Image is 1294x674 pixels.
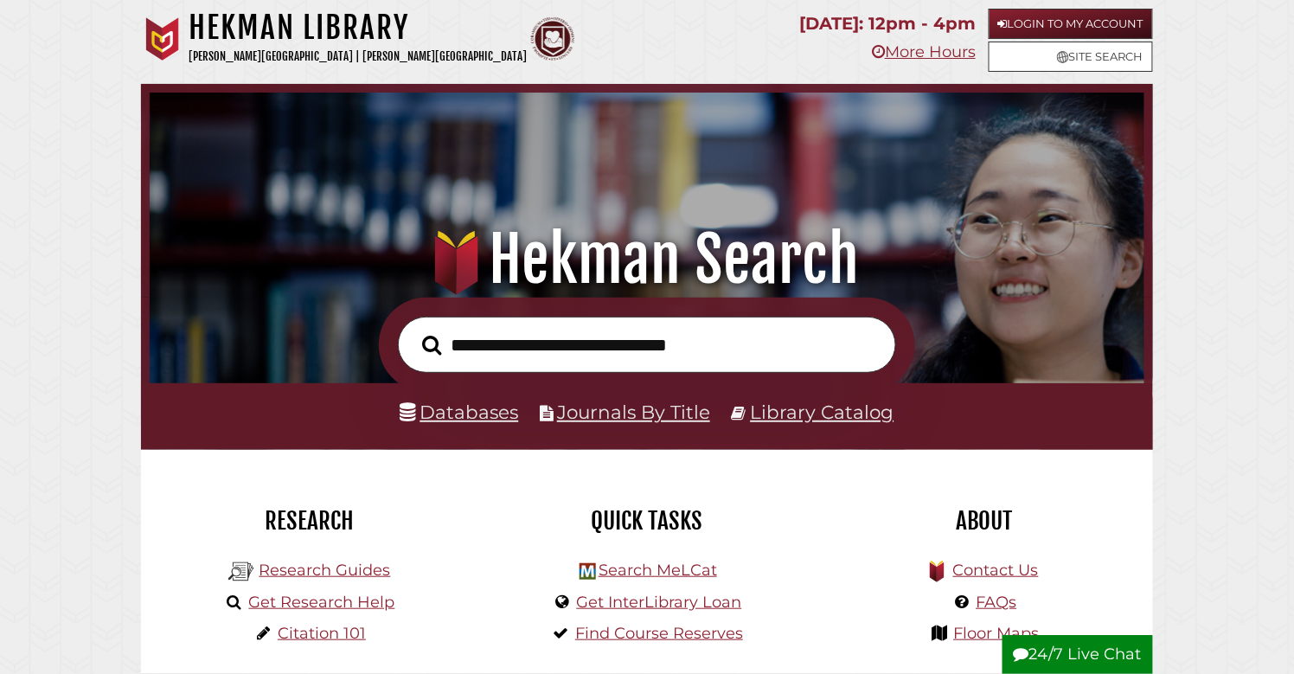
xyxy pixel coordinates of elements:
[954,624,1040,643] a: Floor Maps
[413,331,450,360] button: Search
[259,561,390,580] a: Research Guides
[575,624,743,643] a: Find Course Reserves
[278,624,366,643] a: Citation 101
[989,42,1153,72] a: Site Search
[228,559,254,585] img: Hekman Library Logo
[577,593,742,612] a: Get InterLibrary Loan
[557,401,710,423] a: Journals By Title
[829,506,1140,536] h2: About
[977,593,1017,612] a: FAQs
[249,593,395,612] a: Get Research Help
[189,9,527,47] h1: Hekman Library
[422,335,441,356] i: Search
[989,9,1153,39] a: Login to My Account
[491,506,803,536] h2: Quick Tasks
[154,506,465,536] h2: Research
[751,401,894,423] a: Library Catalog
[141,17,184,61] img: Calvin University
[953,561,1039,580] a: Contact Us
[189,47,527,67] p: [PERSON_NAME][GEOGRAPHIC_DATA] | [PERSON_NAME][GEOGRAPHIC_DATA]
[599,561,717,580] a: Search MeLCat
[872,42,976,61] a: More Hours
[400,401,519,423] a: Databases
[169,221,1124,298] h1: Hekman Search
[531,17,574,61] img: Calvin Theological Seminary
[580,563,596,580] img: Hekman Library Logo
[799,9,976,39] p: [DATE]: 12pm - 4pm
